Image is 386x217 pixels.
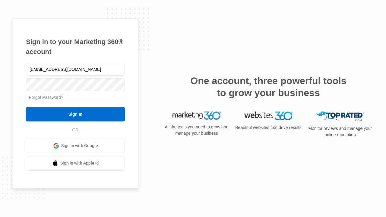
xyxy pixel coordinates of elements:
[26,156,125,171] a: Sign in with Apple Id
[60,160,99,166] span: Sign in with Apple Id
[68,127,83,133] span: OR
[26,63,125,76] input: Email
[163,124,230,137] p: All the tools you need to grow and manage your business
[26,139,125,153] a: Sign in with Google
[188,75,348,99] h2: One account, three powerful tools to grow your business
[244,112,293,120] img: Websites 360
[235,124,302,131] p: Beautiful websites that drive results
[316,112,364,121] img: Top Rated Local
[306,125,374,138] p: Monitor reviews and manage your online reputation
[61,143,98,149] span: Sign in with Google
[26,37,125,57] h1: Sign in to your Marketing 360® account
[29,95,63,100] a: Forgot Password?
[26,107,125,121] input: Sign In
[172,112,221,120] img: Marketing 360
